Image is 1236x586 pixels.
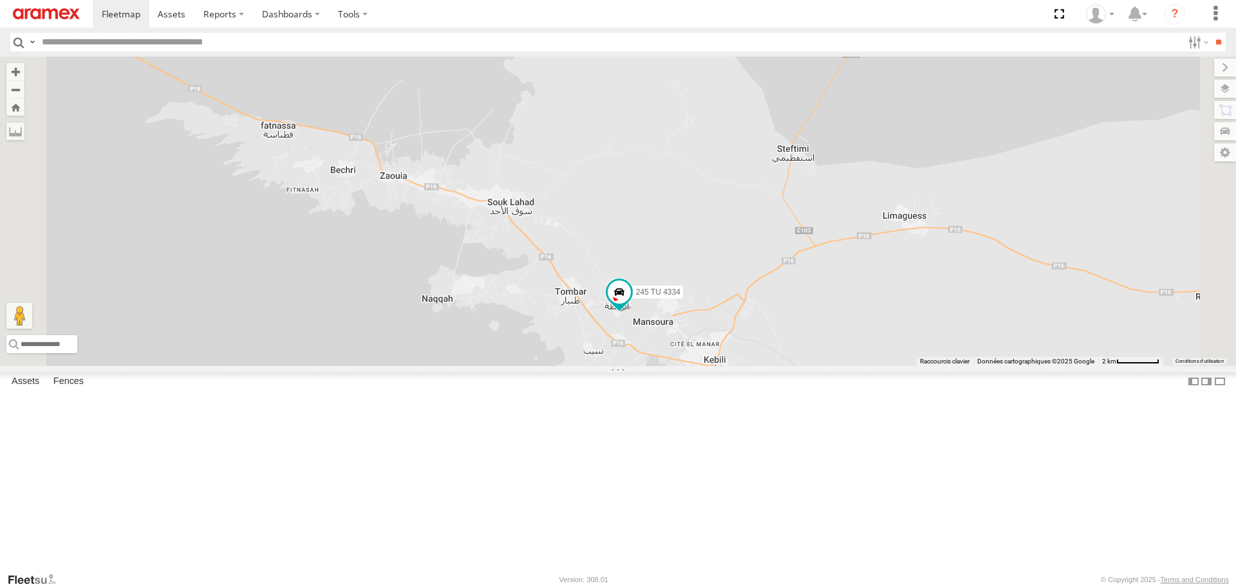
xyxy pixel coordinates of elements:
[6,98,24,116] button: Zoom Home
[7,573,66,586] a: Visit our Website
[920,357,969,366] button: Raccourcis clavier
[6,303,32,329] button: Faites glisser Pegman sur la carte pour ouvrir Street View
[1187,372,1200,391] label: Dock Summary Table to the Left
[5,373,46,391] label: Assets
[47,373,90,391] label: Fences
[1214,143,1236,161] label: Map Settings
[6,63,24,80] button: Zoom in
[1081,5,1119,24] div: Youssef Smat
[1102,358,1116,365] span: 2 km
[1098,357,1163,366] button: Échelle de la carte : 2 km pour 63 pixels
[559,576,608,583] div: Version: 308.01
[6,122,24,140] label: Measure
[6,80,24,98] button: Zoom out
[636,288,680,297] span: 245 TU 4334
[1213,372,1226,391] label: Hide Summary Table
[1183,33,1211,51] label: Search Filter Options
[1165,4,1185,24] i: ?
[977,358,1094,365] span: Données cartographiques ©2025 Google
[1200,372,1213,391] label: Dock Summary Table to the Right
[1175,358,1224,363] a: Conditions d'utilisation (s'ouvre dans un nouvel onglet)
[1161,576,1229,583] a: Terms and Conditions
[27,33,37,51] label: Search Query
[13,8,80,19] img: aramex-logo.svg
[1101,576,1229,583] div: © Copyright 2025 -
